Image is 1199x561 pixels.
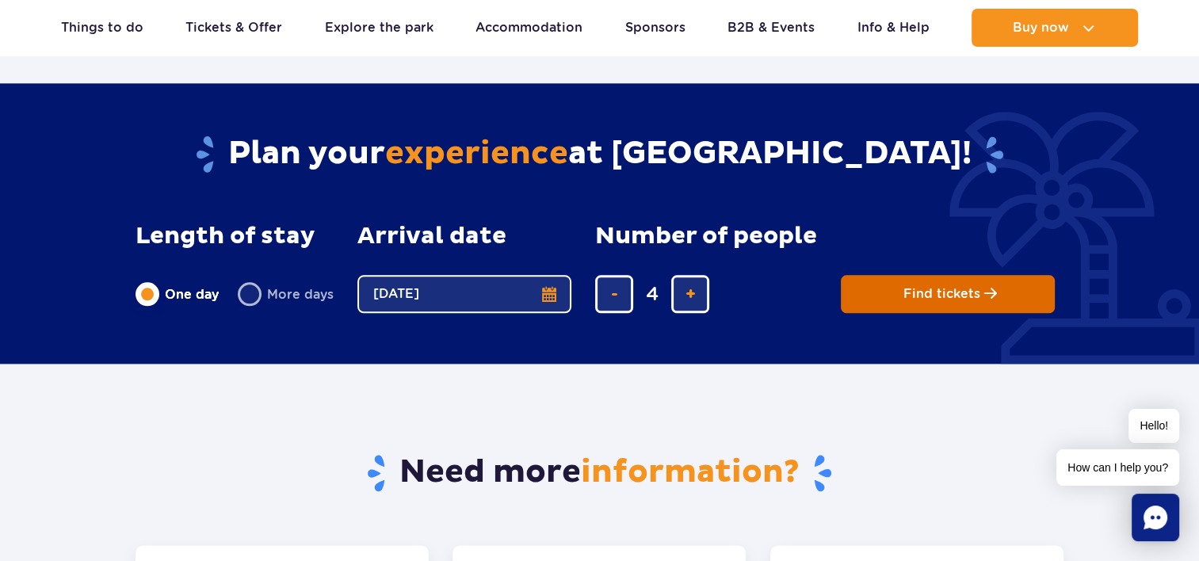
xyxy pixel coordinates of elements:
span: Find tickets [903,287,980,301]
span: Buy now [1013,21,1069,35]
a: B2B & Events [727,9,815,47]
label: More days [238,277,334,311]
span: Number of people [595,223,817,250]
button: Buy now [972,9,1138,47]
label: One day [136,277,219,311]
a: Things to do [61,9,143,47]
span: Arrival date [357,223,506,250]
span: experience [385,134,568,174]
button: Find tickets [841,275,1055,313]
a: Accommodation [475,9,582,47]
button: add ticket [671,275,709,313]
span: information? [581,452,800,492]
div: Chat [1132,494,1179,541]
span: Hello! [1128,409,1179,443]
a: Tickets & Offer [185,9,282,47]
form: Planning your visit to Park of Poland [136,223,1063,313]
button: remove ticket [595,275,633,313]
a: Info & Help [857,9,930,47]
input: number of tickets [633,275,671,313]
h2: Need more [136,452,1063,494]
h2: Plan your at [GEOGRAPHIC_DATA]! [136,134,1063,175]
button: [DATE] [357,275,571,313]
span: How can I help you? [1056,449,1179,486]
a: Sponsors [625,9,685,47]
a: Explore the park [325,9,433,47]
span: Length of stay [136,223,315,250]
